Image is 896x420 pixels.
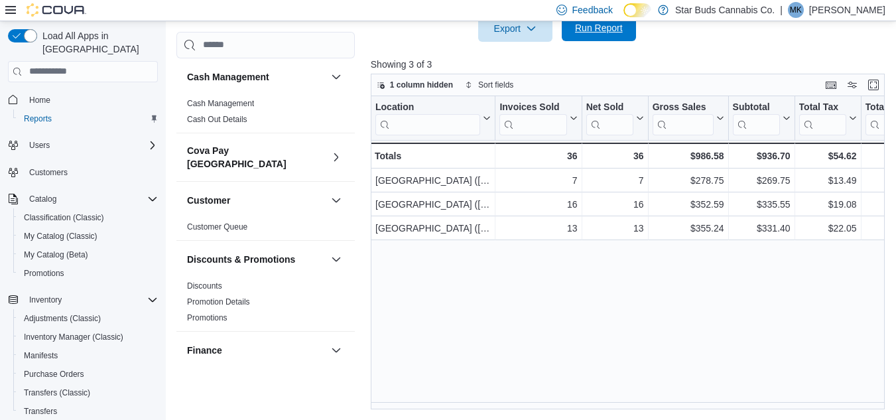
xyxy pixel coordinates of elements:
[187,70,326,83] button: Cash Management
[13,346,163,365] button: Manifests
[732,101,790,135] button: Subtotal
[187,70,269,83] h3: Cash Management
[19,311,106,326] a: Adjustments (Classic)
[19,228,158,244] span: My Catalog (Classic)
[586,101,633,113] div: Net Sold
[328,68,344,84] button: Cash Management
[499,101,566,135] div: Invoices Sold
[19,210,158,226] span: Classification (Classic)
[29,95,50,105] span: Home
[375,173,491,188] div: [GEOGRAPHIC_DATA] ([GEOGRAPHIC_DATA])
[176,368,355,405] div: Finance
[3,190,163,208] button: Catalog
[586,220,643,236] div: 13
[799,101,846,135] div: Total Tax
[675,2,775,18] p: Star Buds Cannabis Co.
[371,58,890,71] p: Showing 3 of 3
[187,193,230,206] h3: Customer
[780,2,783,18] p: |
[24,231,97,242] span: My Catalog (Classic)
[499,173,577,188] div: 7
[19,247,158,263] span: My Catalog (Beta)
[13,227,163,245] button: My Catalog (Classic)
[799,220,856,236] div: $22.05
[371,77,458,93] button: 1 column hidden
[3,136,163,155] button: Users
[732,101,779,135] div: Subtotal
[499,220,577,236] div: 13
[187,281,222,290] a: Discounts
[29,295,62,305] span: Inventory
[652,101,713,113] div: Gross Sales
[187,313,227,322] a: Promotions
[652,196,724,212] div: $352.59
[3,163,163,182] button: Customers
[586,101,633,135] div: Net Sold
[19,111,57,127] a: Reports
[328,149,344,165] button: Cova Pay [GEOGRAPHIC_DATA]
[499,148,577,164] div: 36
[19,403,62,419] a: Transfers
[478,15,552,42] button: Export
[24,92,158,108] span: Home
[844,77,860,93] button: Display options
[732,173,790,188] div: $269.75
[29,167,68,178] span: Customers
[24,137,158,153] span: Users
[13,365,163,384] button: Purchase Orders
[478,80,513,90] span: Sort fields
[499,101,566,113] div: Invoices Sold
[328,342,344,358] button: Finance
[375,196,491,212] div: [GEOGRAPHIC_DATA] ([GEOGRAPHIC_DATA])
[24,191,62,207] button: Catalog
[19,403,158,419] span: Transfers
[19,111,158,127] span: Reports
[24,249,88,260] span: My Catalog (Beta)
[19,329,158,345] span: Inventory Manager (Classic)
[623,17,624,18] span: Dark Mode
[13,208,163,227] button: Classification (Classic)
[24,332,123,342] span: Inventory Manager (Classic)
[799,148,856,164] div: $54.62
[29,140,50,151] span: Users
[24,137,55,153] button: Users
[27,3,86,17] img: Cova
[19,210,109,226] a: Classification (Classic)
[13,264,163,283] button: Promotions
[460,77,519,93] button: Sort fields
[19,366,90,382] a: Purchase Orders
[586,148,643,164] div: 36
[187,221,247,232] span: Customer Queue
[375,220,491,236] div: [GEOGRAPHIC_DATA] ([GEOGRAPHIC_DATA])
[187,252,295,265] h3: Discounts & Promotions
[732,220,790,236] div: $331.40
[823,77,839,93] button: Keyboard shortcuts
[19,385,96,401] a: Transfers (Classic)
[790,2,802,18] span: MK
[799,101,846,113] div: Total Tax
[865,77,881,93] button: Enter fullscreen
[176,218,355,240] div: Customer
[187,343,222,356] h3: Finance
[19,366,158,382] span: Purchase Orders
[3,90,163,109] button: Home
[13,328,163,346] button: Inventory Manager (Classic)
[799,196,856,212] div: $19.08
[37,29,158,56] span: Load All Apps in [GEOGRAPHIC_DATA]
[187,193,326,206] button: Customer
[732,148,790,164] div: $936.70
[19,247,94,263] a: My Catalog (Beta)
[24,313,101,324] span: Adjustments (Classic)
[187,296,250,307] span: Promotion Details
[19,265,158,281] span: Promotions
[19,228,103,244] a: My Catalog (Classic)
[24,212,104,223] span: Classification (Classic)
[328,192,344,208] button: Customer
[187,143,326,170] h3: Cova Pay [GEOGRAPHIC_DATA]
[24,369,84,380] span: Purchase Orders
[24,92,56,108] a: Home
[24,191,158,207] span: Catalog
[652,101,724,135] button: Gross Sales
